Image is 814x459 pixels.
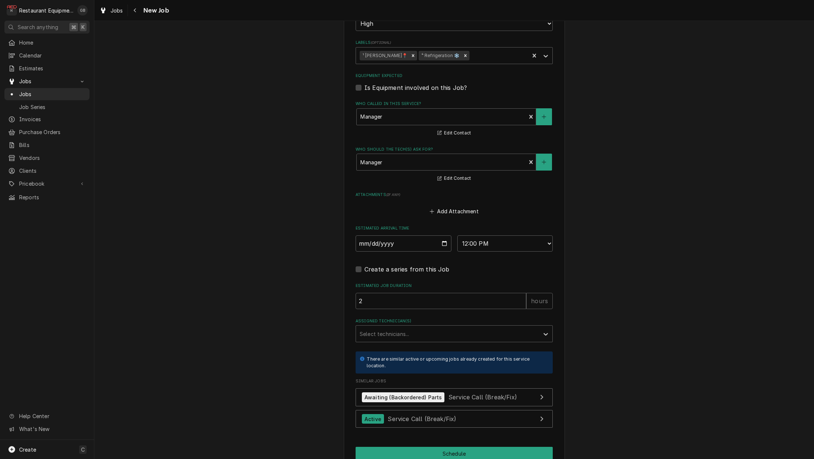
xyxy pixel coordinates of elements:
[4,21,90,34] button: Search anything⌘K
[436,129,472,138] button: Edit Contact
[7,5,17,15] div: R
[356,378,553,384] span: Similar Jobs
[362,414,384,424] div: Active
[356,378,553,432] div: Similar Jobs
[364,83,467,92] label: Is Equipment involved on this Job?
[19,64,86,72] span: Estimates
[536,108,552,125] button: Create New Contact
[19,446,36,453] span: Create
[19,90,86,98] span: Jobs
[367,356,545,369] div: There are similar active or upcoming jobs already created for this service location.
[356,73,553,92] div: Equipment Expected
[356,283,553,289] label: Estimated Job Duration
[371,41,391,45] span: ( optional )
[356,192,553,216] div: Attachments
[360,51,409,60] div: ¹ [PERSON_NAME]📍
[436,174,472,183] button: Edit Contact
[77,5,88,15] div: Gary Beaver's Avatar
[19,425,85,433] span: What's New
[97,4,126,17] a: Jobs
[19,180,75,188] span: Pricebook
[4,410,90,422] a: Go to Help Center
[71,23,76,31] span: ⌘
[4,88,90,100] a: Jobs
[356,40,553,46] label: Labels
[356,101,553,107] label: Who called in this service?
[4,101,90,113] a: Job Series
[4,49,90,62] a: Calendar
[364,265,450,274] label: Create a series from this Job
[526,293,553,309] div: hours
[19,115,86,123] span: Invoices
[19,412,85,420] span: Help Center
[356,410,553,428] a: View Job
[81,446,85,453] span: C
[388,415,456,423] span: Service Call (Break/Fix)
[19,39,86,46] span: Home
[362,392,444,402] div: Awaiting (Backordered) Parts
[19,154,86,162] span: Vendors
[7,5,17,15] div: Restaurant Equipment Diagnostics's Avatar
[356,225,553,231] label: Estimated Arrival Time
[4,191,90,203] a: Reports
[356,225,553,252] div: Estimated Arrival Time
[356,388,553,406] a: View Job
[129,4,141,16] button: Navigate back
[356,147,553,183] div: Who should the tech(s) ask for?
[4,152,90,164] a: Vendors
[19,7,73,14] div: Restaurant Equipment Diagnostics
[4,126,90,138] a: Purchase Orders
[4,113,90,125] a: Invoices
[536,154,552,171] button: Create New Contact
[19,103,86,111] span: Job Series
[419,51,461,60] div: ⁴ Refrigeration ❄️
[4,139,90,151] a: Bills
[4,75,90,87] a: Go to Jobs
[19,141,86,149] span: Bills
[356,192,553,198] label: Attachments
[4,178,90,190] a: Go to Pricebook
[356,101,553,137] div: Who called in this service?
[356,283,553,309] div: Estimated Job Duration
[409,51,417,60] div: Remove ¹ Beckley📍
[356,318,553,324] label: Assigned Technician(s)
[356,40,553,64] div: Labels
[19,77,75,85] span: Jobs
[356,318,553,342] div: Assigned Technician(s)
[141,6,169,15] span: New Job
[356,73,553,79] label: Equipment Expected
[111,7,123,14] span: Jobs
[542,114,546,119] svg: Create New Contact
[461,51,469,60] div: Remove ⁴ Refrigeration ❄️
[542,160,546,165] svg: Create New Contact
[77,5,88,15] div: GB
[81,23,85,31] span: K
[4,62,90,74] a: Estimates
[457,235,553,252] select: Time Select
[4,36,90,49] a: Home
[4,165,90,177] a: Clients
[429,206,480,216] button: Add Attachment
[448,393,517,401] span: Service Call (Break/Fix)
[19,167,86,175] span: Clients
[19,193,86,201] span: Reports
[19,128,86,136] span: Purchase Orders
[356,235,451,252] input: Date
[18,23,58,31] span: Search anything
[386,193,400,197] span: ( if any )
[4,423,90,435] a: Go to What's New
[19,52,86,59] span: Calendar
[356,147,553,153] label: Who should the tech(s) ask for?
